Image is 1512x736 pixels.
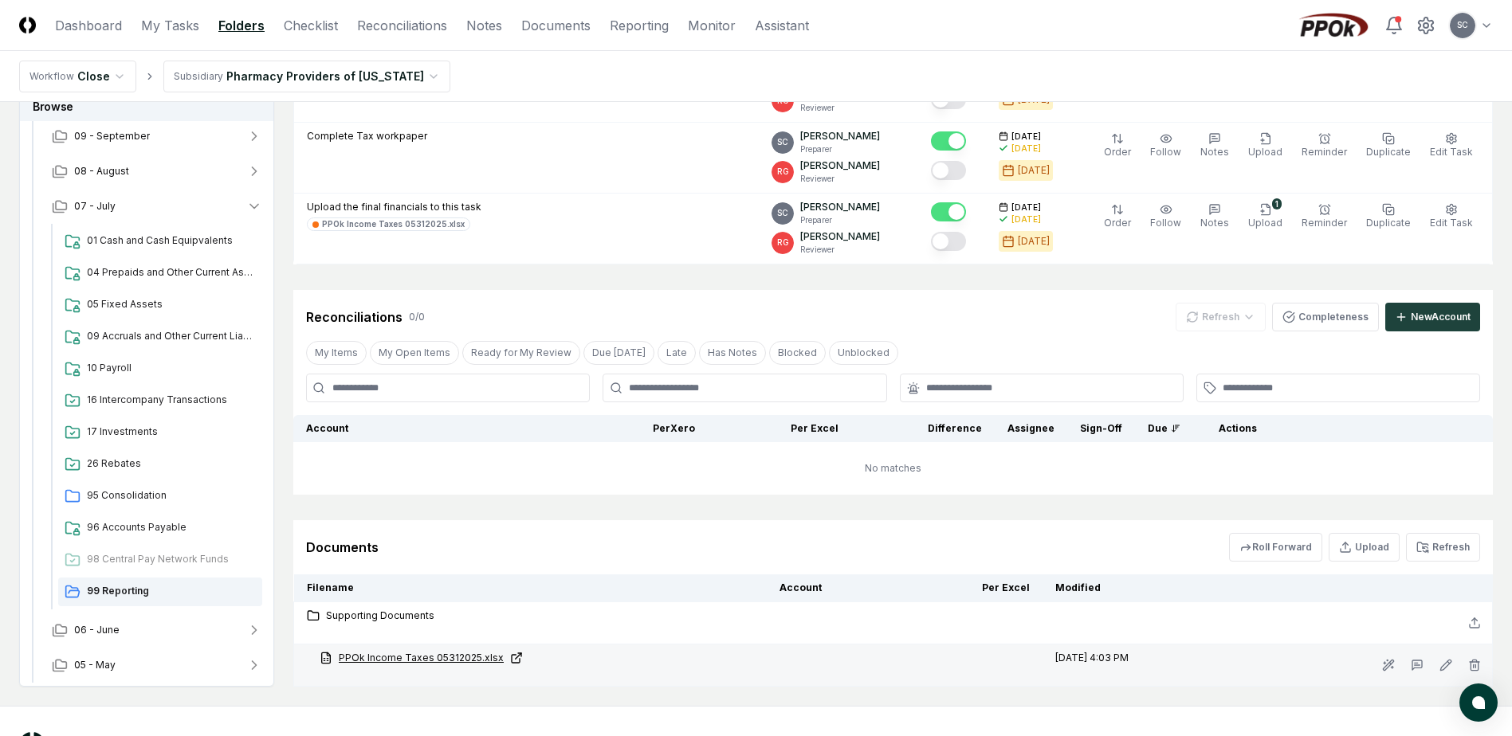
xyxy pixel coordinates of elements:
button: Late [658,341,696,365]
a: 05 Fixed Assets [58,291,262,319]
div: 07 - July [39,224,275,613]
th: Difference [851,415,995,442]
th: Per Excel [708,415,851,442]
p: Preparer [800,214,880,226]
button: Follow [1147,129,1184,162]
a: 09 Accruals and Other Current Liabilities [58,323,262,351]
button: Upload [1245,129,1286,162]
div: New Account [1411,310,1471,324]
span: 96 Accounts Payable [87,520,256,534]
div: Reconciliations [306,307,403,327]
span: Order [1104,146,1131,158]
p: [PERSON_NAME] [800,200,880,214]
button: Mark complete [931,232,966,251]
span: RG [777,237,789,249]
p: [PERSON_NAME] [800,229,880,244]
button: Completeness [1272,303,1379,331]
span: 06 - June [74,623,120,637]
button: My Open Items [370,341,459,365]
span: 08 - August [74,164,129,178]
span: 05 Fixed Assets [87,297,256,311]
button: Blocked [769,341,826,365]
button: Follow [1147,200,1184,233]
span: Duplicate [1366,146,1411,158]
a: Documents [521,16,591,35]
p: Preparer [800,143,880,155]
p: Reviewer [800,244,880,256]
a: PPOk Income Taxes 05312025.xlsx [307,217,470,231]
a: Dashboard [55,16,122,35]
span: 16 Intercompany Transactions [87,393,256,407]
div: [DATE] [1011,213,1041,225]
span: Edit Task [1430,146,1473,158]
button: Reminder [1298,129,1350,162]
a: Reconciliations [357,16,447,35]
td: [DATE] 4:03 PM [1043,644,1236,687]
span: Reminder [1302,146,1347,158]
p: [PERSON_NAME] [800,159,880,173]
button: Upload [1329,533,1400,562]
button: Due Today [583,341,654,365]
button: atlas-launcher [1459,683,1498,722]
div: [DATE] [1018,163,1050,178]
td: No matches [293,442,1493,495]
span: SC [1457,19,1468,31]
button: Mark complete [931,131,966,151]
span: SC [777,207,788,219]
button: Ready for My Review [462,341,580,365]
a: Checklist [284,16,338,35]
span: 09 Accruals and Other Current Liabilities [87,329,256,343]
button: 09 - September [39,119,275,154]
div: PPOk Income Taxes 05312025.xlsx [322,218,465,230]
a: 95 Consolidation [58,482,262,511]
div: Documents [306,538,379,557]
span: Notes [1200,146,1229,158]
span: 05 - May [74,658,116,672]
button: Refresh [1406,533,1480,562]
span: 26 Rebates [87,456,256,471]
button: Duplicate [1363,129,1414,162]
th: Sign-Off [1067,415,1135,442]
div: 0 / 0 [409,310,425,324]
img: Logo [19,17,36,33]
button: 08 - August [39,154,275,189]
p: Reviewer [800,173,880,185]
th: Per Xero [564,415,708,442]
a: 01 Cash and Cash Equipvalents [58,227,262,256]
span: 99 Reporting [87,584,256,598]
th: Per Excel [899,574,1043,602]
a: 04 Prepaids and Other Current Assets [58,259,262,288]
p: Upload the final financials to this task [307,200,481,214]
button: Order [1101,129,1134,162]
a: 17 Investments [58,418,262,447]
span: 09 - September [74,129,150,143]
span: 10 Payroll [87,361,256,375]
a: Folders [218,16,265,35]
button: My Items [306,341,367,365]
button: Mark complete [931,161,966,180]
th: Modified [1043,574,1236,602]
a: Reporting [610,16,669,35]
a: Notes [466,16,502,35]
div: Account [306,421,552,436]
div: [DATE] [1018,234,1050,249]
span: Notes [1200,217,1229,229]
div: 1 [1272,198,1282,209]
span: 01 Cash and Cash Equipvalents [87,233,256,248]
a: PPOk Income Taxes 05312025.xlsx [320,651,754,665]
div: Due [1148,421,1180,436]
span: Follow [1150,217,1181,229]
p: Complete Tax workpaper [307,129,427,143]
span: Order [1104,217,1131,229]
span: Edit Task [1430,217,1473,229]
button: Notes [1197,129,1232,162]
button: Reminder [1298,200,1350,233]
button: Notes [1197,200,1232,233]
span: Reminder [1302,217,1347,229]
button: Order [1101,200,1134,233]
div: Actions [1206,421,1481,436]
span: 07 - July [74,199,116,213]
button: Roll Forward [1229,533,1322,562]
p: Reviewer [800,102,880,114]
a: 26 Rebates [58,450,262,479]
